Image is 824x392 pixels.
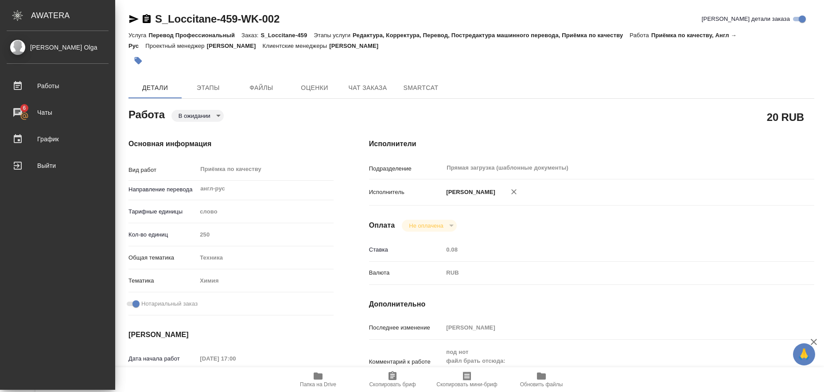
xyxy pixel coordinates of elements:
[504,367,579,392] button: Обновить файлы
[2,128,113,150] a: График
[134,82,176,93] span: Детали
[240,82,283,93] span: Файлы
[369,357,443,366] p: Комментарий к работе
[400,82,442,93] span: SmartCat
[197,352,274,365] input: Пустое поле
[197,273,333,288] div: Химия
[369,245,443,254] p: Ставка
[128,276,197,285] p: Тематика
[155,13,280,25] a: S_Loccitane-459-WK-002
[128,330,334,340] h4: [PERSON_NAME]
[17,104,31,113] span: 6
[430,367,504,392] button: Скопировать мини-бриф
[7,79,109,93] div: Работы
[369,268,443,277] p: Валюта
[128,253,197,262] p: Общая тематика
[187,82,229,93] span: Этапы
[443,321,777,334] input: Пустое поле
[128,185,197,194] p: Направление перевода
[443,243,777,256] input: Пустое поле
[406,222,446,229] button: Не оплачена
[141,299,198,308] span: Нотариальный заказ
[207,43,263,49] p: [PERSON_NAME]
[171,110,224,122] div: В ожидании
[369,299,814,310] h4: Дополнительно
[702,15,790,23] span: [PERSON_NAME] детали заказа
[329,43,385,49] p: [PERSON_NAME]
[443,345,777,377] textarea: под нот файл брать отсюда: Наименование продукта СС крем Совершенное сияние Фарфоровая кожа
[197,250,333,265] div: Техника
[369,381,416,388] span: Скопировать бриф
[128,166,197,175] p: Вид работ
[128,32,148,39] p: Услуга
[7,43,109,52] div: [PERSON_NAME] Olga
[355,367,430,392] button: Скопировать бриф
[797,345,812,364] span: 🙏
[7,132,109,146] div: График
[141,14,152,24] button: Скопировать ссылку
[148,32,241,39] p: Перевод Профессиональный
[145,43,206,49] p: Проектный менеджер
[346,82,389,93] span: Чат заказа
[369,188,443,197] p: Исполнитель
[128,354,197,363] p: Дата начала работ
[128,14,139,24] button: Скопировать ссылку для ЯМессенджера
[241,32,260,39] p: Заказ:
[128,51,148,70] button: Добавить тэг
[197,204,333,219] div: слово
[7,106,109,119] div: Чаты
[353,32,630,39] p: Редактура, Корректура, Перевод, Постредактура машинного перевода, Приёмка по качеству
[443,265,777,280] div: RUB
[443,188,495,197] p: [PERSON_NAME]
[2,101,113,124] a: 6Чаты
[630,32,651,39] p: Работа
[128,207,197,216] p: Тарифные единицы
[369,323,443,332] p: Последнее изменение
[369,220,395,231] h4: Оплата
[520,381,563,388] span: Обновить файлы
[31,7,115,24] div: AWATERA
[436,381,497,388] span: Скопировать мини-бриф
[128,139,334,149] h4: Основная информация
[767,109,804,124] h2: 20 RUB
[128,230,197,239] p: Кол-во единиц
[2,155,113,177] a: Выйти
[7,159,109,172] div: Выйти
[402,220,456,232] div: В ожидании
[261,32,314,39] p: S_Loccitane-459
[197,228,333,241] input: Пустое поле
[369,139,814,149] h4: Исполнители
[314,32,353,39] p: Этапы услуги
[176,112,213,120] button: В ожидании
[263,43,330,49] p: Клиентские менеджеры
[293,82,336,93] span: Оценки
[281,367,355,392] button: Папка на Drive
[369,164,443,173] p: Подразделение
[128,106,165,122] h2: Работа
[793,343,815,365] button: 🙏
[300,381,336,388] span: Папка на Drive
[2,75,113,97] a: Работы
[504,182,524,202] button: Удалить исполнителя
